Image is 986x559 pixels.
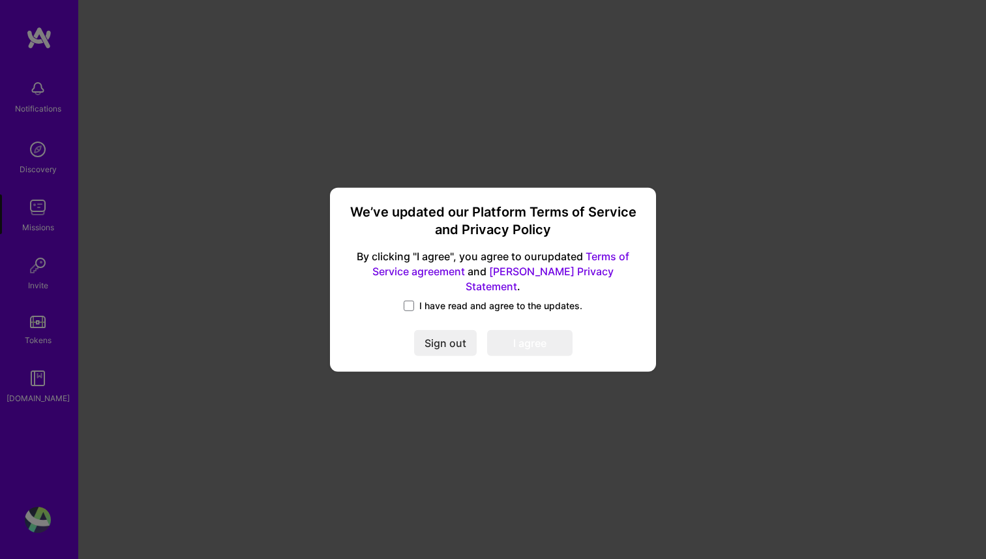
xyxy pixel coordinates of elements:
span: I have read and agree to the updates. [419,299,582,312]
button: I agree [487,330,573,356]
span: By clicking "I agree", you agree to our updated and . [346,249,640,294]
a: Terms of Service agreement [372,250,629,278]
a: [PERSON_NAME] Privacy Statement [466,265,614,293]
button: Sign out [414,330,477,356]
h3: We’ve updated our Platform Terms of Service and Privacy Policy [346,203,640,239]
